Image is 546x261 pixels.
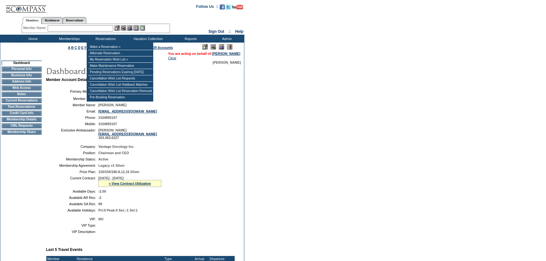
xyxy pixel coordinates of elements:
span: Pri:0 Peak:0 Sec:-1 Sel:1 [98,208,137,212]
td: Position: [49,151,96,155]
span: -2.00 [98,189,106,193]
td: Current Contract: [49,176,96,187]
td: Home [14,35,50,43]
span: Legacy v1 Silver [98,164,125,167]
a: Subscribe to our YouTube Channel [232,6,243,10]
a: » View Contract Utilization [109,182,151,185]
td: Exclusive Ambassador: [49,128,96,140]
a: Help [235,29,243,34]
td: My Reservation Wish List » [88,56,153,63]
td: Cancellation Wish List Holdback Matches [88,82,153,88]
td: Past Reservations [2,104,42,109]
td: Memberships [50,35,87,43]
td: Membership Status: [49,157,96,161]
td: Personal Info [2,67,42,72]
img: Subscribe to our YouTube Channel [232,5,243,9]
img: Reservations [133,25,139,31]
td: Admin [208,35,244,43]
td: VIP Type: [49,223,96,227]
a: Members [23,17,42,24]
span: 3104893107 [98,122,117,126]
a: [PERSON_NAME] [212,52,240,55]
span: 3104893107 [98,116,117,119]
td: Primary Member: [49,88,96,94]
a: F [84,46,87,49]
a: ER Accounts [152,46,173,49]
a: Residences [42,17,63,24]
span: Vantage Oncology Inc. [98,145,134,148]
span: 120/150/180-8,12,16 Silver [98,170,139,174]
td: Address Info [2,79,42,84]
td: Cancellation Wish List Reservation Removal [88,88,153,94]
td: Reports [172,35,208,43]
td: Cancellation Wish List Requests [88,75,153,82]
td: Notes [2,92,42,97]
td: Available AR Res: [49,196,96,200]
td: Pending Reservations Expiring [DATE] [88,69,153,75]
td: Vacation Collection [123,35,172,43]
td: Make Maintenance Reservation [88,63,153,69]
td: VIP: [49,217,96,221]
span: NO [98,217,103,221]
b: Member Account Details [46,78,90,82]
td: CWL Requests [2,123,42,128]
span: You are acting on behalf of: [168,52,240,55]
td: Credit Card Info [2,111,42,116]
td: Follow Us :: [196,4,218,11]
td: Available Holidays: [49,208,96,212]
td: Reservations [87,35,123,43]
td: Member Name: [49,103,96,107]
img: Impersonate [219,44,224,49]
a: Reservations [63,17,86,24]
a: [EMAIL_ADDRESS][DOMAIN_NAME] [98,109,157,113]
td: Mobile: [49,122,96,126]
span: [PERSON_NAME] 303.493.6227 [98,128,157,140]
td: Price Plan: [49,170,96,174]
a: E [81,46,84,49]
img: Log Concern/Member Elevation [227,44,232,49]
td: Alternate Reservation [88,50,153,56]
img: b_calculator.gif [140,25,145,31]
td: Available Days: [49,189,96,193]
span: [PERSON_NAME] [213,61,241,64]
td: VIP Description: [49,230,96,234]
a: Follow us on Twitter [226,6,231,10]
span: -2 [98,196,101,200]
a: C [74,46,77,49]
img: Edit Mode [202,44,208,49]
span: Active [98,157,108,161]
td: Make a Reservation » [88,44,153,50]
span: 99 [98,202,102,206]
td: Available SA Res: [49,202,96,206]
td: Current Reservations [2,98,42,103]
td: Company: [49,145,96,148]
img: pgTtlDashboard.gif [46,64,172,77]
td: Business Info [2,73,42,78]
td: Dashboard [2,61,42,65]
img: b_edit.gif [114,25,120,31]
span: Chairman and CEO [98,151,129,155]
td: Membership Share [2,130,42,135]
a: A [68,46,70,49]
td: Web Access [2,85,42,90]
div: Member Name: [23,25,48,31]
a: B [71,46,74,49]
a: Become our fan on Facebook [220,6,225,10]
a: Clear [168,56,176,60]
a: [EMAIL_ADDRESS][DOMAIN_NAME] [98,132,157,136]
span: [PERSON_NAME] [98,103,126,107]
img: Impersonate [127,25,132,31]
a: Sign Out [208,29,224,34]
td: Phone: [49,116,96,119]
td: Membership Agreement: [49,164,96,167]
span: [DATE] - [DATE] [98,176,124,180]
b: Last 5 Travel Events [46,247,82,252]
img: Follow us on Twitter [226,4,231,9]
td: Pre-Booking Reservation [88,94,153,100]
td: Email: [49,109,96,113]
img: Become our fan on Facebook [220,4,225,9]
td: Membership Details [2,117,42,122]
a: D [78,46,80,49]
img: View Mode [211,44,216,49]
img: View [121,25,126,31]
